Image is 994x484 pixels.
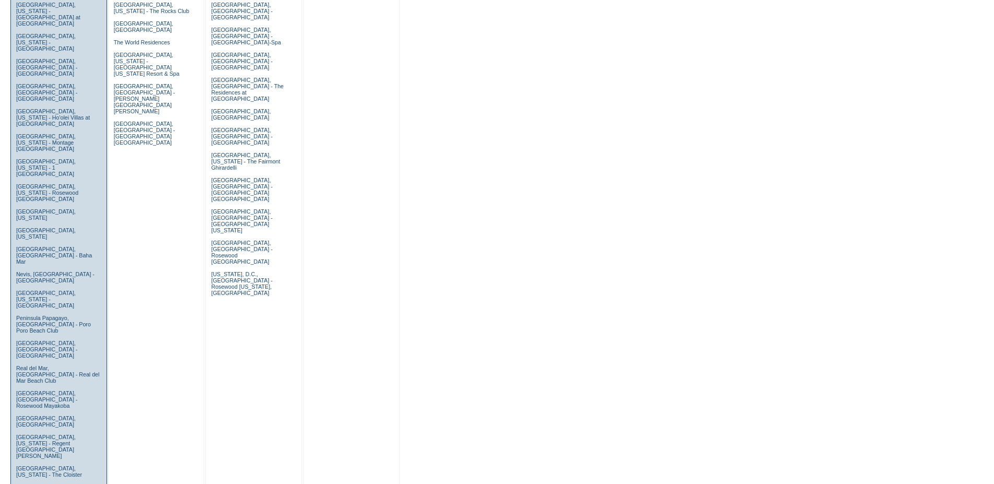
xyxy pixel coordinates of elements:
[211,240,272,265] a: [GEOGRAPHIC_DATA], [GEOGRAPHIC_DATA] - Rosewood [GEOGRAPHIC_DATA]
[16,465,82,478] a: [GEOGRAPHIC_DATA], [US_STATE] - The Cloister
[211,27,280,45] a: [GEOGRAPHIC_DATA], [GEOGRAPHIC_DATA] - [GEOGRAPHIC_DATA]-Spa
[114,20,173,33] a: [GEOGRAPHIC_DATA], [GEOGRAPHIC_DATA]
[16,33,76,52] a: [GEOGRAPHIC_DATA], [US_STATE] - [GEOGRAPHIC_DATA]
[211,208,272,233] a: [GEOGRAPHIC_DATA], [GEOGRAPHIC_DATA] - [GEOGRAPHIC_DATA] [US_STATE]
[16,183,78,202] a: [GEOGRAPHIC_DATA], [US_STATE] - Rosewood [GEOGRAPHIC_DATA]
[114,121,175,146] a: [GEOGRAPHIC_DATA], [GEOGRAPHIC_DATA] - [GEOGRAPHIC_DATA] [GEOGRAPHIC_DATA]
[16,415,76,428] a: [GEOGRAPHIC_DATA], [GEOGRAPHIC_DATA]
[16,271,95,284] a: Nevis, [GEOGRAPHIC_DATA] - [GEOGRAPHIC_DATA]
[16,246,92,265] a: [GEOGRAPHIC_DATA], [GEOGRAPHIC_DATA] - Baha Mar
[16,227,76,240] a: [GEOGRAPHIC_DATA], [US_STATE]
[211,77,284,102] a: [GEOGRAPHIC_DATA], [GEOGRAPHIC_DATA] - The Residences at [GEOGRAPHIC_DATA]
[16,58,77,77] a: [GEOGRAPHIC_DATA], [GEOGRAPHIC_DATA] - [GEOGRAPHIC_DATA]
[211,271,272,296] a: [US_STATE], D.C., [GEOGRAPHIC_DATA] - Rosewood [US_STATE], [GEOGRAPHIC_DATA]
[16,133,76,152] a: [GEOGRAPHIC_DATA], [US_STATE] - Montage [GEOGRAPHIC_DATA]
[114,52,180,77] a: [GEOGRAPHIC_DATA], [US_STATE] - [GEOGRAPHIC_DATA] [US_STATE] Resort & Spa
[16,2,80,27] a: [GEOGRAPHIC_DATA], [US_STATE] - [GEOGRAPHIC_DATA] at [GEOGRAPHIC_DATA]
[16,315,91,334] a: Peninsula Papagayo, [GEOGRAPHIC_DATA] - Poro Poro Beach Club
[211,108,271,121] a: [GEOGRAPHIC_DATA], [GEOGRAPHIC_DATA]
[16,390,77,409] a: [GEOGRAPHIC_DATA], [GEOGRAPHIC_DATA] - Rosewood Mayakoba
[114,2,190,14] a: [GEOGRAPHIC_DATA], [US_STATE] - The Rocks Club
[16,290,76,309] a: [GEOGRAPHIC_DATA], [US_STATE] - [GEOGRAPHIC_DATA]
[16,158,76,177] a: [GEOGRAPHIC_DATA], [US_STATE] - 1 [GEOGRAPHIC_DATA]
[16,208,76,221] a: [GEOGRAPHIC_DATA], [US_STATE]
[16,340,77,359] a: [GEOGRAPHIC_DATA], [GEOGRAPHIC_DATA] - [GEOGRAPHIC_DATA]
[211,52,272,70] a: [GEOGRAPHIC_DATA], [GEOGRAPHIC_DATA] - [GEOGRAPHIC_DATA]
[16,108,90,127] a: [GEOGRAPHIC_DATA], [US_STATE] - Ho'olei Villas at [GEOGRAPHIC_DATA]
[211,127,272,146] a: [GEOGRAPHIC_DATA], [GEOGRAPHIC_DATA] - [GEOGRAPHIC_DATA]
[211,177,272,202] a: [GEOGRAPHIC_DATA], [GEOGRAPHIC_DATA] - [GEOGRAPHIC_DATA] [GEOGRAPHIC_DATA]
[16,365,100,384] a: Real del Mar, [GEOGRAPHIC_DATA] - Real del Mar Beach Club
[114,39,170,45] a: The World Residences
[211,152,280,171] a: [GEOGRAPHIC_DATA], [US_STATE] - The Fairmont Ghirardelli
[211,2,272,20] a: [GEOGRAPHIC_DATA], [GEOGRAPHIC_DATA] - [GEOGRAPHIC_DATA]
[16,83,77,102] a: [GEOGRAPHIC_DATA], [GEOGRAPHIC_DATA] - [GEOGRAPHIC_DATA]
[16,434,76,459] a: [GEOGRAPHIC_DATA], [US_STATE] - Regent [GEOGRAPHIC_DATA][PERSON_NAME]
[114,83,175,114] a: [GEOGRAPHIC_DATA], [GEOGRAPHIC_DATA] - [PERSON_NAME][GEOGRAPHIC_DATA][PERSON_NAME]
